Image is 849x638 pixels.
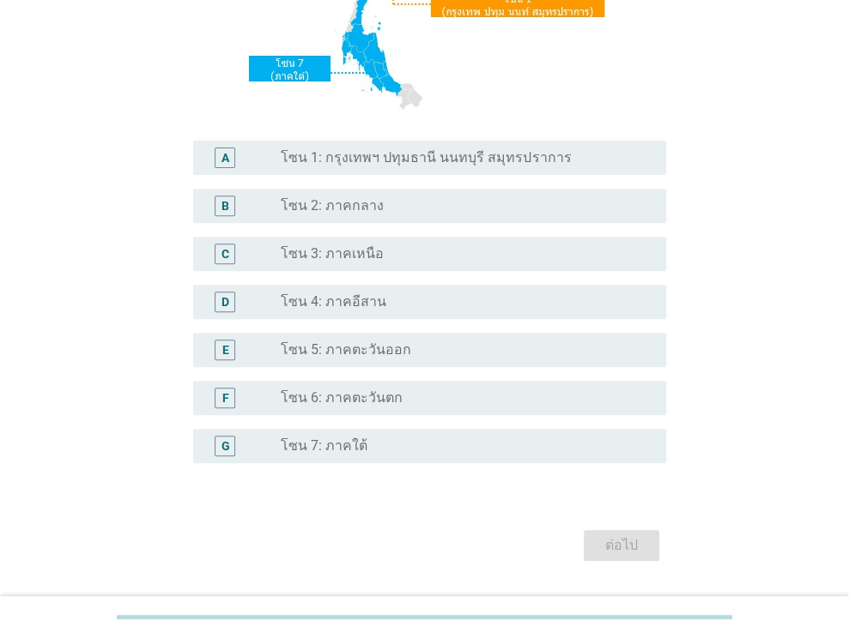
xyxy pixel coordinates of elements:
[221,293,229,311] div: D
[281,293,386,310] label: โซน 4: ภาคอีสาน
[221,389,228,407] div: F
[281,149,571,166] label: โซน 1: กรุงเทพฯ ปทุมธานี นนทบุรี สมุทรปราการ
[281,389,403,406] label: โซน 6: ภาคตะวันตก
[281,341,411,358] label: โซน 5: ภาคตะวันออก
[221,341,228,359] div: E
[221,197,229,215] div: B
[281,245,384,262] label: โซน 3: ภาคเหนือ
[281,437,367,454] label: โซน 7: ภาคใต้
[221,245,229,263] div: C
[221,437,229,455] div: G
[281,197,384,214] label: โซน 2: ภาคกลาง
[221,149,229,167] div: A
